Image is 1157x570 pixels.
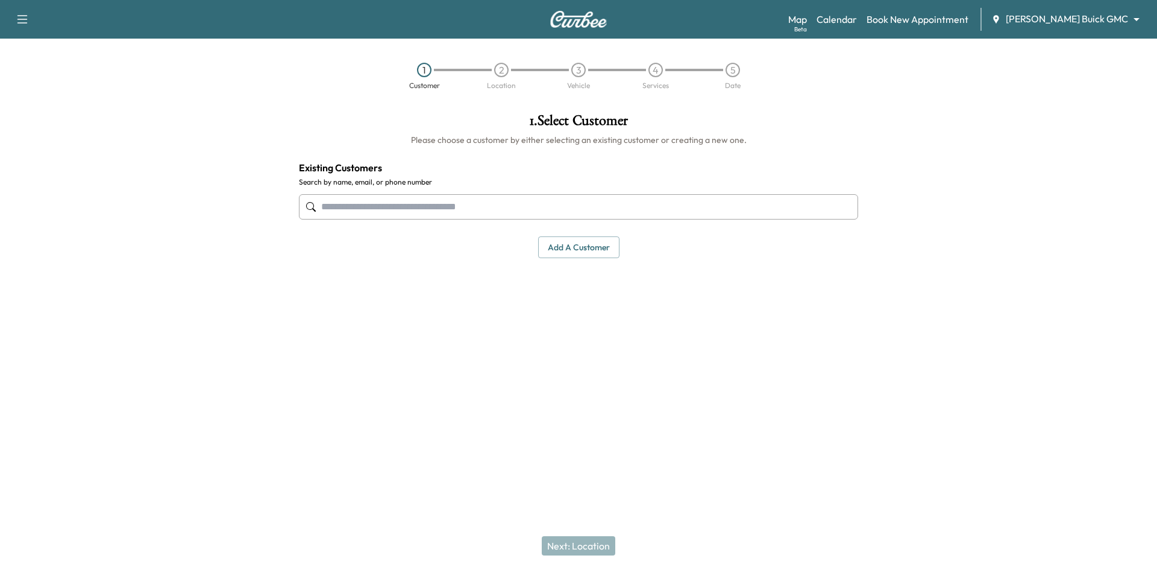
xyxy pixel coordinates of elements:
div: Services [642,82,669,89]
div: Customer [409,82,440,89]
a: Book New Appointment [867,12,968,27]
div: 2 [494,63,509,77]
div: Vehicle [567,82,590,89]
a: Calendar [817,12,857,27]
h1: 1 . Select Customer [299,113,858,134]
img: Curbee Logo [550,11,607,28]
h4: Existing Customers [299,160,858,175]
button: Add a customer [538,236,619,259]
div: 3 [571,63,586,77]
div: Date [725,82,741,89]
a: MapBeta [788,12,807,27]
h6: Please choose a customer by either selecting an existing customer or creating a new one. [299,134,858,146]
span: [PERSON_NAME] Buick GMC [1006,12,1128,26]
div: Location [487,82,516,89]
div: Beta [794,25,807,34]
div: 4 [648,63,663,77]
label: Search by name, email, or phone number [299,177,858,187]
div: 1 [417,63,431,77]
div: 5 [726,63,740,77]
